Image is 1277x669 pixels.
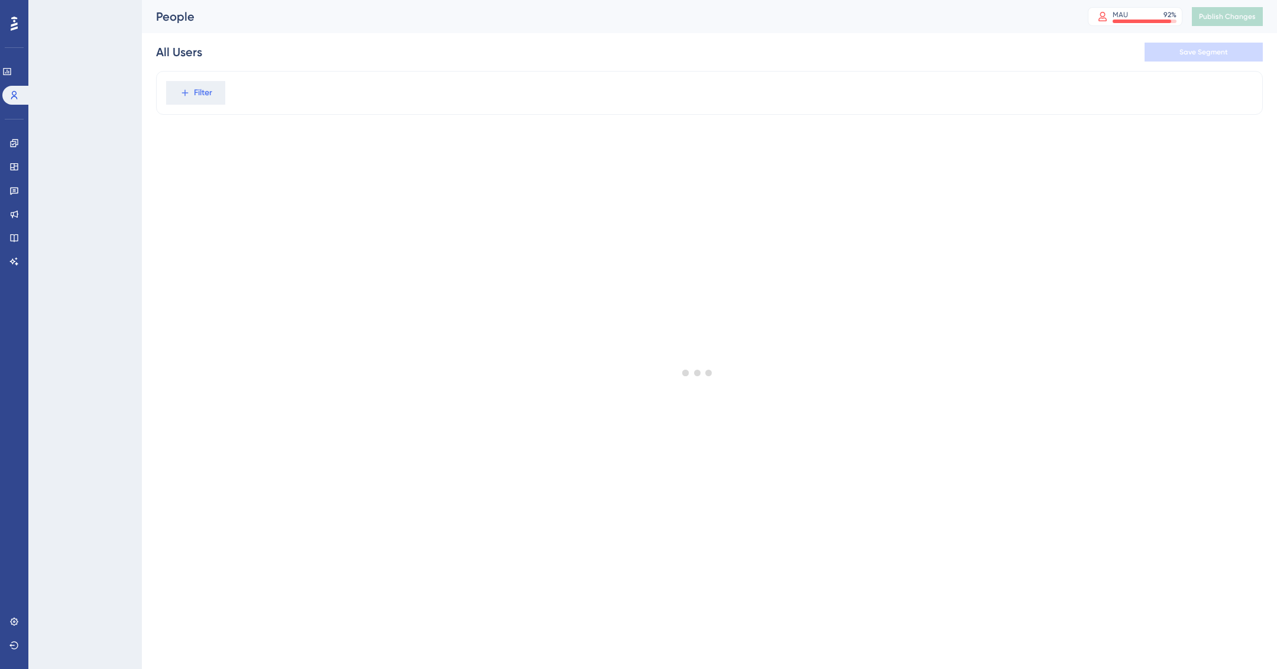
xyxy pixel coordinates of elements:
[1199,12,1256,21] span: Publish Changes
[1179,47,1228,57] span: Save Segment
[1163,10,1176,20] div: 92 %
[1192,7,1263,26] button: Publish Changes
[1145,43,1263,62] button: Save Segment
[156,44,202,60] div: All Users
[156,8,1058,25] div: People
[1113,10,1128,20] div: MAU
